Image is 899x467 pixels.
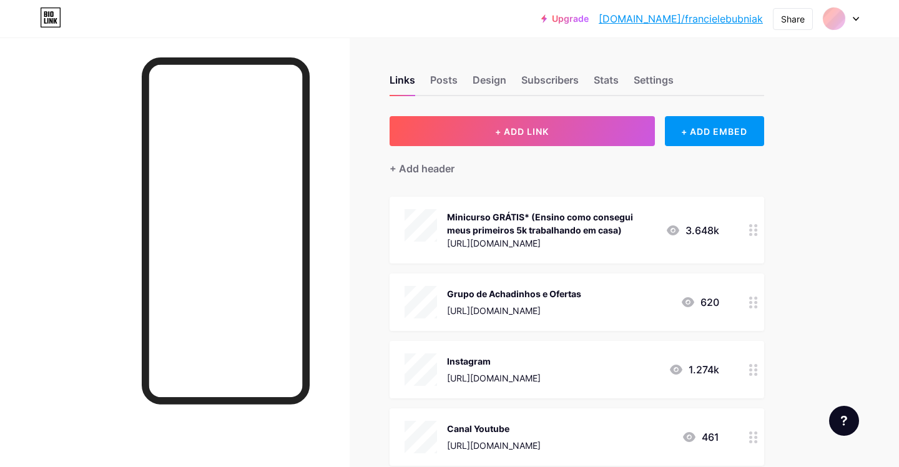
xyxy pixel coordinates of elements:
div: Canal Youtube [447,422,541,435]
div: Subscribers [521,72,579,95]
a: [DOMAIN_NAME]/francielebubniak [599,11,763,26]
div: Share [781,12,805,26]
span: + ADD LINK [495,126,549,137]
button: + ADD LINK [390,116,655,146]
div: Stats [594,72,619,95]
div: [URL][DOMAIN_NAME] [447,371,541,385]
div: 620 [680,295,719,310]
div: [URL][DOMAIN_NAME] [447,237,656,250]
div: 1.274k [669,362,719,377]
div: + Add header [390,161,454,176]
div: + ADD EMBED [665,116,764,146]
div: 461 [682,430,719,445]
div: Design [473,72,506,95]
div: Minicurso GRÁTIS* (Ensino como consegui meus primeiros 5k trabalhando em casa) [447,210,656,237]
div: Links [390,72,415,95]
div: Settings [634,72,674,95]
div: 3.648k [666,223,719,238]
div: [URL][DOMAIN_NAME] [447,439,541,452]
div: Instagram [447,355,541,368]
div: [URL][DOMAIN_NAME] [447,304,581,317]
div: Grupo de Achadinhos e Ofertas [447,287,581,300]
div: Posts [430,72,458,95]
a: Upgrade [541,14,589,24]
